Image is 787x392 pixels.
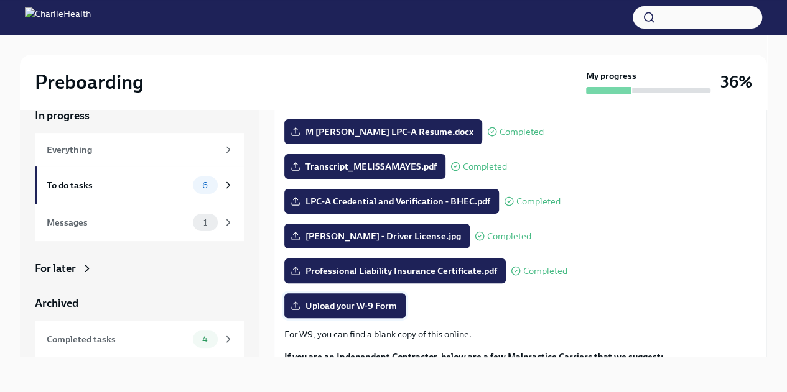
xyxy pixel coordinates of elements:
[284,258,506,283] label: Professional Liability Insurance Certificate.pdf
[284,189,499,214] label: LPC-A Credential and Verification - BHEC.pdf
[284,351,664,362] strong: If you are an Independent Contractor, below are a few Malpractice Carriers that we suggest:
[293,299,397,312] span: Upload your W-9 Form
[463,162,507,171] span: Completed
[293,160,437,173] span: Transcript_MELISSAMAYES.pdf
[284,328,757,340] p: For W9, you can find a blank copy of this online.
[25,7,91,27] img: CharlieHealth
[516,197,561,206] span: Completed
[35,204,244,241] a: Messages1
[35,261,76,276] div: For later
[293,265,497,277] span: Professional Liability Insurance Certificate.pdf
[35,70,144,94] h2: Preboarding
[487,232,531,241] span: Completed
[500,127,544,137] span: Completed
[35,166,244,204] a: To do tasks6
[47,332,188,346] div: Completed tasks
[47,143,218,157] div: Everything
[35,108,244,123] a: In progress
[284,154,445,179] label: Transcript_MELISSAMAYES.pdf
[523,267,567,276] span: Completed
[196,218,215,227] span: 1
[35,296,244,311] a: Archived
[35,321,244,358] a: Completed tasks4
[35,261,244,276] a: For later
[195,335,215,344] span: 4
[284,224,470,248] label: [PERSON_NAME] - Driver License.jpg
[35,133,244,166] a: Everything
[47,178,188,192] div: To do tasks
[47,216,188,229] div: Messages
[293,195,490,207] span: LPC-A Credential and Verification - BHEC.pdf
[284,119,482,144] label: M [PERSON_NAME] LPC-A Resume.docx
[720,71,752,93] h3: 36%
[293,230,461,242] span: [PERSON_NAME] - Driver License.jpg
[293,125,473,138] span: M [PERSON_NAME] LPC-A Resume.docx
[195,181,215,190] span: 6
[586,70,636,82] strong: My progress
[284,293,406,318] label: Upload your W-9 Form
